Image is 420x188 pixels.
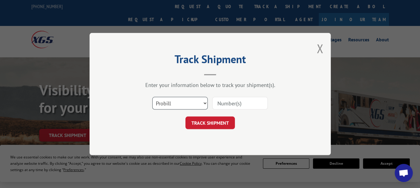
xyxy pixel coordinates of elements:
[120,55,301,66] h2: Track Shipment
[120,81,301,88] div: Enter your information below to track your shipment(s).
[395,164,413,182] div: Open chat
[317,40,323,56] button: Close modal
[212,97,268,110] input: Number(s)
[185,116,235,129] button: TRACK SHIPMENT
